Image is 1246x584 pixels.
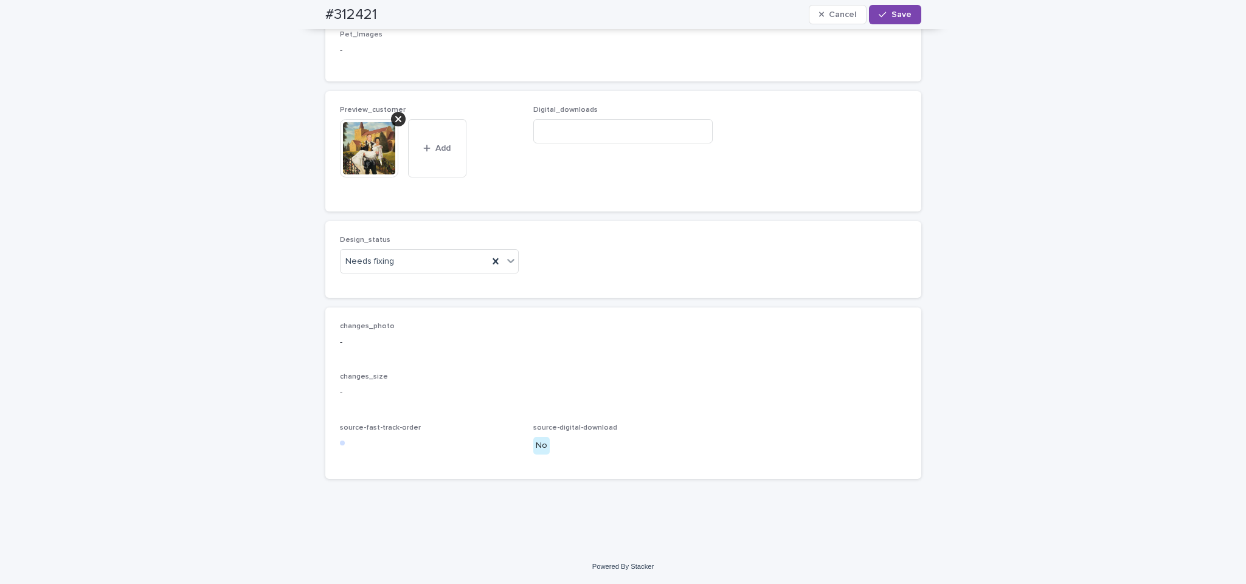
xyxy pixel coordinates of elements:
button: Cancel [809,5,867,24]
span: Cancel [829,10,856,19]
a: Powered By Stacker [592,563,654,570]
div: No [533,437,550,455]
span: Add [435,144,451,153]
button: Save [869,5,921,24]
h2: #312421 [325,6,377,24]
span: Design_status [340,236,390,244]
span: source-fast-track-order [340,424,421,431]
span: changes_size [340,373,388,380]
span: Digital_downloads [533,106,598,114]
span: Preview_customer [340,106,406,114]
p: - [340,386,907,399]
button: Add [408,119,466,177]
span: Pet_Images [340,31,382,38]
span: Save [891,10,912,19]
span: changes_photo [340,323,395,330]
span: source-digital-download [533,424,617,431]
p: - [340,44,907,57]
p: - [340,336,907,349]
span: Needs fixing [345,255,394,268]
